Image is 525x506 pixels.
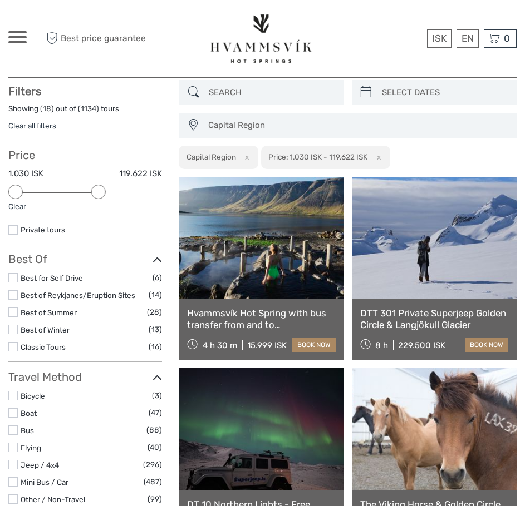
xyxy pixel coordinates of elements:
a: book now [292,338,336,352]
a: DTT 301 Private Superjeep Golden Circle & Langjökull Glacier [360,307,508,330]
span: 0 [502,33,512,44]
a: Best of Reykjanes/Eruption Sites [21,291,135,300]
a: book now [465,338,508,352]
h2: Price: 1.030 ISK - 119.622 ISK [268,152,367,161]
a: Bicycle [21,391,45,400]
label: 1134 [81,103,96,114]
span: Best price guarantee [43,29,146,48]
a: Best of Winter [21,325,70,334]
a: Private tours [21,225,65,234]
label: 18 [43,103,51,114]
span: (487) [144,475,162,488]
a: Best for Self Drive [21,274,83,282]
a: Flying [21,443,41,452]
img: 3060-fc9f4620-2ca8-4157-96cf-ff9fd7402a81_logo_big.png [208,11,315,66]
span: (3) [152,389,162,402]
div: Clear [8,201,162,212]
a: Bus [21,426,34,435]
span: (88) [146,424,162,436]
a: Boat [21,409,37,418]
h3: Price [8,148,162,162]
a: Clear all filters [8,121,56,130]
a: Mini Bus / Car [21,478,68,487]
span: 8 h [375,340,388,350]
button: x [238,151,253,163]
button: x [369,151,384,163]
input: SELECT DATES [377,83,511,102]
span: (40) [148,441,162,454]
div: 229.500 ISK [398,340,445,350]
label: 1.030 ISK [8,168,43,180]
a: Hvammsvík Hot Spring with bus transfer from and to [GEOGRAPHIC_DATA] [187,307,335,330]
span: (13) [149,323,162,336]
span: ISK [432,33,447,44]
h3: Travel Method [8,370,162,384]
strong: Filters [8,85,41,98]
button: Open LiveChat chat widget [128,17,141,31]
span: 4 h 30 m [203,340,237,350]
span: (6) [153,271,162,284]
div: Showing ( ) out of ( ) tours [8,103,162,121]
span: (296) [143,458,162,471]
a: Other / Non-Travel [21,495,85,504]
p: We're away right now. Please check back later! [16,19,126,28]
span: (47) [149,406,162,419]
span: (99) [148,493,162,505]
span: (16) [149,340,162,353]
h3: Best Of [8,252,162,266]
span: (14) [149,289,162,301]
a: Best of Summer [21,308,77,317]
div: EN [457,29,479,48]
input: SEARCH [204,83,338,102]
h2: Capital Region [187,152,236,161]
span: (28) [147,306,162,319]
a: Classic Tours [21,343,66,351]
a: Jeep / 4x4 [21,460,59,469]
button: Capital Region [203,116,511,135]
label: 119.622 ISK [119,168,162,180]
div: 15.999 ISK [247,340,287,350]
